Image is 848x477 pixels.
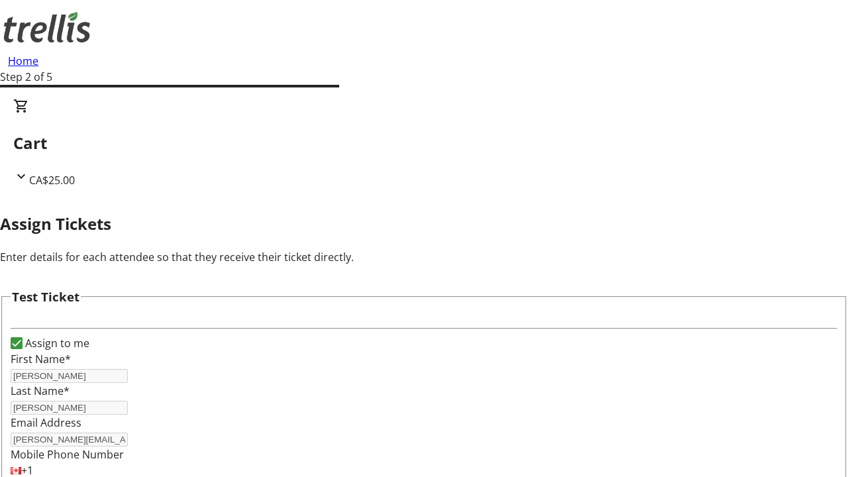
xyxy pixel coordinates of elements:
[23,335,89,351] label: Assign to me
[11,384,70,398] label: Last Name*
[13,98,835,188] div: CartCA$25.00
[12,288,79,306] h3: Test Ticket
[29,173,75,187] span: CA$25.00
[11,415,81,430] label: Email Address
[11,352,71,366] label: First Name*
[11,447,124,462] label: Mobile Phone Number
[13,131,835,155] h2: Cart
